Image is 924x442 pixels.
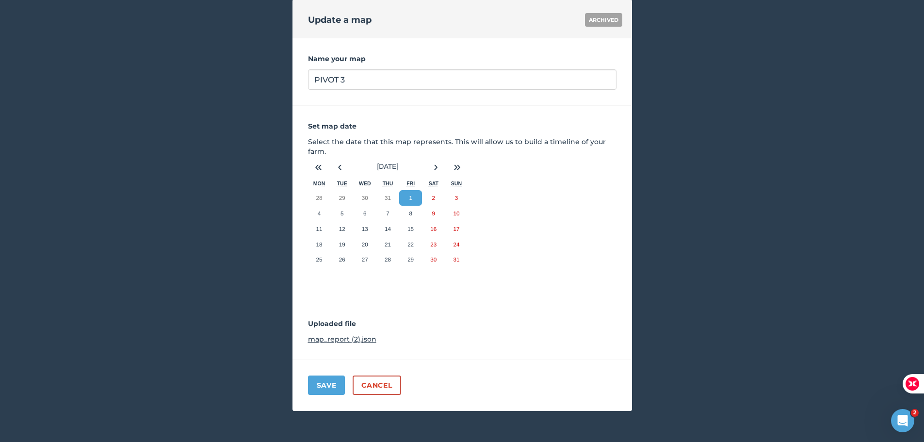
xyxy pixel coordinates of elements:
abbr: August 24, 2025 [453,241,459,247]
button: August 21, 2025 [376,237,399,252]
button: August 26, 2025 [331,252,354,267]
button: August 29, 2025 [399,252,422,267]
abbr: Thursday [383,180,393,186]
abbr: Saturday [429,180,438,186]
p: Select the date that this map represents. This will allow us to build a timeline of your farm. [308,137,616,156]
button: July 30, 2025 [354,190,376,206]
a: map_report (2).json [308,335,376,344]
abbr: August 3, 2025 [455,195,458,201]
button: August 2, 2025 [422,190,445,206]
abbr: August 29, 2025 [407,256,414,262]
button: August 9, 2025 [422,206,445,221]
a: Cancel [353,376,401,395]
button: August 16, 2025 [422,221,445,237]
abbr: August 4, 2025 [318,210,321,216]
abbr: August 2, 2025 [432,195,435,201]
abbr: August 26, 2025 [339,256,345,262]
abbr: July 30, 2025 [362,195,368,201]
abbr: August 18, 2025 [316,241,323,247]
abbr: August 10, 2025 [453,210,459,216]
abbr: August 8, 2025 [409,210,412,216]
button: August 17, 2025 [445,221,468,237]
button: › [425,156,447,178]
abbr: August 1, 2025 [409,195,412,201]
button: » [447,156,468,178]
abbr: August 21, 2025 [385,241,391,247]
button: August 11, 2025 [308,221,331,237]
button: August 20, 2025 [354,237,376,252]
button: ‹ [329,156,351,178]
button: August 25, 2025 [308,252,331,267]
abbr: August 11, 2025 [316,226,323,232]
p: Set map date [308,121,616,131]
abbr: August 16, 2025 [430,226,437,232]
iframe: Intercom live chat [891,409,914,432]
abbr: July 29, 2025 [339,195,345,201]
abbr: Sunday [451,180,462,186]
abbr: Monday [313,180,325,186]
button: August 3, 2025 [445,190,468,206]
div: ARCHIVED [585,13,622,27]
span: [DATE] [377,163,398,170]
abbr: Friday [406,180,415,186]
button: August 7, 2025 [376,206,399,221]
abbr: August 9, 2025 [432,210,435,216]
button: August 27, 2025 [354,252,376,267]
abbr: August 28, 2025 [385,256,391,262]
button: August 22, 2025 [399,237,422,252]
label: Name your map [308,54,616,64]
button: August 14, 2025 [376,221,399,237]
abbr: August 23, 2025 [430,241,437,247]
button: August 5, 2025 [331,206,354,221]
button: August 28, 2025 [376,252,399,267]
abbr: August 22, 2025 [407,241,414,247]
button: August 8, 2025 [399,206,422,221]
abbr: August 30, 2025 [430,256,437,262]
button: August 18, 2025 [308,237,331,252]
button: August 19, 2025 [331,237,354,252]
abbr: August 7, 2025 [386,210,389,216]
span: 2 [911,409,919,417]
p: Uploaded file [308,319,616,328]
button: August 4, 2025 [308,206,331,221]
abbr: August 27, 2025 [362,256,368,262]
button: August 24, 2025 [445,237,468,252]
abbr: Wednesday [359,180,371,186]
button: August 23, 2025 [422,237,445,252]
button: [DATE] [351,156,425,178]
button: August 6, 2025 [354,206,376,221]
abbr: August 12, 2025 [339,226,345,232]
button: « [308,156,329,178]
abbr: July 31, 2025 [385,195,391,201]
button: August 13, 2025 [354,221,376,237]
button: July 28, 2025 [308,190,331,206]
abbr: August 31, 2025 [453,256,459,262]
button: Save [308,376,345,395]
button: August 15, 2025 [399,221,422,237]
button: August 12, 2025 [331,221,354,237]
h2: Update a map [308,13,372,27]
abbr: August 13, 2025 [362,226,368,232]
button: August 30, 2025 [422,252,445,267]
button: July 29, 2025 [331,190,354,206]
abbr: August 6, 2025 [363,210,366,216]
abbr: August 17, 2025 [453,226,459,232]
abbr: August 5, 2025 [340,210,343,216]
button: August 1, 2025 [399,190,422,206]
button: July 31, 2025 [376,190,399,206]
abbr: August 19, 2025 [339,241,345,247]
button: August 10, 2025 [445,206,468,221]
button: August 31, 2025 [445,252,468,267]
abbr: August 14, 2025 [385,226,391,232]
abbr: August 25, 2025 [316,256,323,262]
abbr: August 20, 2025 [362,241,368,247]
abbr: Tuesday [337,180,347,186]
abbr: August 15, 2025 [407,226,414,232]
abbr: July 28, 2025 [316,195,323,201]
